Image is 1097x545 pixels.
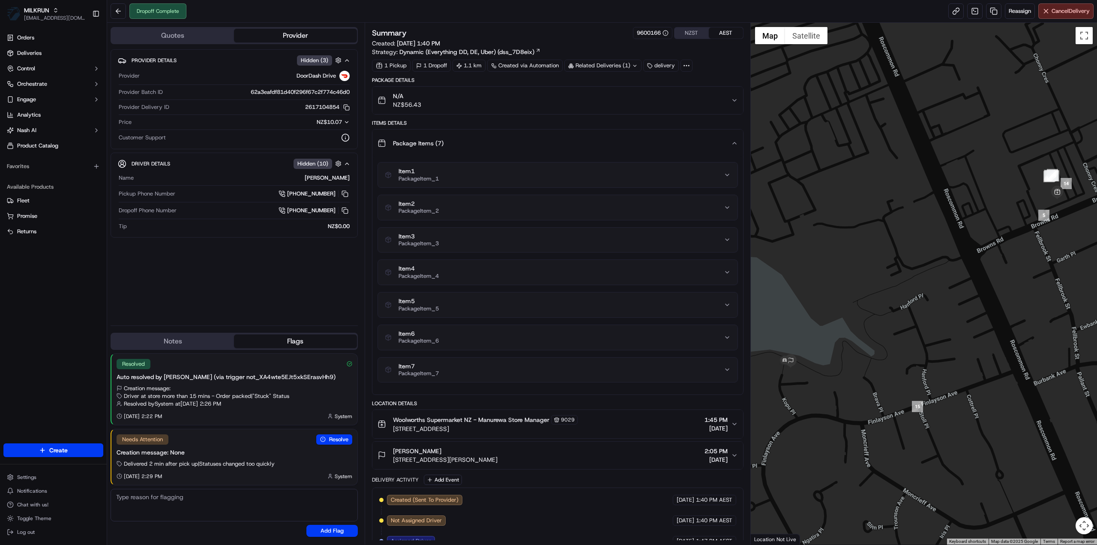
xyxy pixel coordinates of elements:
[399,175,439,182] span: PackageItem_1
[399,273,439,280] span: PackageItem_4
[175,400,221,408] span: at [DATE] 2:26 PM
[1043,171,1055,182] div: 6
[704,455,728,464] span: [DATE]
[124,392,289,400] span: Driver at store more than 15 mins - Order packed | "Stuck" Status
[372,442,743,469] button: [PERSON_NAME][STREET_ADDRESS][PERSON_NAME]2:05 PM[DATE]
[3,471,103,483] button: Settings
[17,488,47,494] span: Notifications
[111,29,234,42] button: Quotes
[399,337,439,344] span: PackageItem_6
[1005,3,1035,19] button: Reassign
[316,434,352,445] button: Resolve
[399,208,439,214] span: PackageItem_2
[378,163,737,187] button: Item1PackageItem_1
[372,77,743,84] div: Package Details
[294,158,344,169] button: Hidden (10)
[17,126,36,134] span: Nash AI
[301,57,328,64] span: Hidden ( 3 )
[234,334,357,348] button: Flags
[297,55,344,66] button: Hidden (3)
[119,88,163,96] span: Provider Batch ID
[1043,539,1055,544] a: Terms (opens in new tab)
[755,27,785,44] button: Show street map
[372,60,411,72] div: 1 Pickup
[3,499,103,511] button: Chat with us!
[397,39,440,47] span: [DATE] 1:40 PM
[393,92,421,100] span: N/A
[393,416,549,424] span: Woolworths Supermarket NZ - Manurewa Store Manager
[372,87,743,114] button: N/ANZ$56.43
[17,212,37,220] span: Promise
[24,15,85,21] button: [EMAIL_ADDRESS][DOMAIN_NAME]
[487,60,563,72] a: Created via Automation
[696,537,732,545] span: 1:47 PM AEST
[17,34,34,42] span: Orders
[3,123,103,137] button: Nash AI
[287,190,336,198] span: [PHONE_NUMBER]
[399,298,439,305] span: Item 5
[118,53,351,67] button: Provider DetailsHidden (3)
[297,160,328,168] span: Hidden ( 10 )
[696,517,732,524] span: 1:40 PM AEST
[119,223,127,230] span: Tip
[378,195,737,220] button: Item2PackageItem_2
[130,223,350,230] div: NZ$0.00
[305,103,350,111] button: 2617104854
[399,168,439,175] span: Item 1
[1038,210,1049,221] div: 5
[17,80,47,88] span: Orchestrate
[3,225,103,238] button: Returns
[124,400,174,408] span: Resolved by System
[119,190,175,198] span: Pickup Phone Number
[561,416,575,423] span: 9029
[3,485,103,497] button: Notifications
[279,189,350,199] a: [PHONE_NUMBER]
[3,160,103,173] div: Favorites
[564,60,641,72] div: Related Deliveries (1)
[1048,170,1059,181] div: 13
[3,62,103,75] button: Control
[391,496,459,504] span: Created (Sent To Provider)
[412,60,451,72] div: 1 Dropoff
[117,434,168,445] div: Needs Attention
[378,325,737,350] button: Item6PackageItem_6
[279,206,350,215] button: [PHONE_NUMBER]
[391,537,431,545] span: Assigned Driver
[949,539,986,545] button: Keyboard shortcuts
[991,539,1038,544] span: Map data ©2025 Google
[1061,178,1072,189] div: 14
[643,60,679,72] div: delivery
[399,240,439,247] span: PackageItem_3
[3,139,103,153] a: Product Catalog
[704,447,728,455] span: 2:05 PM
[17,49,42,57] span: Deliveries
[251,88,350,96] span: 62a3eafdf81d40f296f67c2f774c46d0
[677,537,694,545] span: [DATE]
[393,100,421,109] span: NZ$56.43
[335,473,352,480] span: System
[117,373,352,381] div: Auto resolved by [PERSON_NAME] (via trigger not_XA4wte5EJt5xkSErasvHh9)
[393,139,444,148] span: Package Items ( 7 )
[3,108,103,122] a: Analytics
[912,401,923,412] div: 15
[17,111,41,119] span: Analytics
[3,31,103,45] a: Orders
[3,443,103,457] button: Create
[17,142,58,150] span: Product Catalog
[378,260,737,285] button: Item4PackageItem_4
[339,71,350,81] img: doordash_logo_v2.png
[17,515,51,522] span: Toggle Theme
[3,93,103,106] button: Engage
[753,533,781,545] img: Google
[372,39,440,48] span: Created:
[378,228,737,253] button: Item3PackageItem_3
[751,534,800,545] div: Location Not Live
[3,526,103,538] button: Log out
[119,118,132,126] span: Price
[7,7,21,21] img: MILKRUN
[119,72,140,80] span: Provider
[704,424,728,433] span: [DATE]
[399,330,439,338] span: Item 6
